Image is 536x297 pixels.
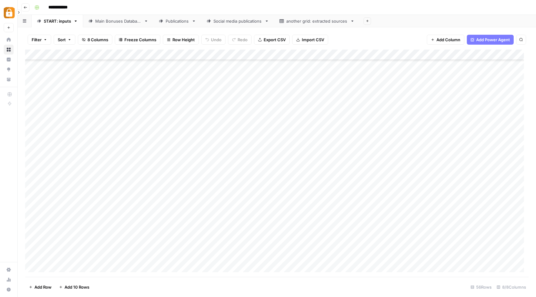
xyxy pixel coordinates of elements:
[292,35,328,45] button: Import CSV
[87,37,108,43] span: 8 Columns
[32,15,83,27] a: START: inputs
[124,37,156,43] span: Freeze Columns
[211,37,221,43] span: Undo
[4,5,14,20] button: Workspace: Adzz
[54,35,75,45] button: Sort
[4,7,15,18] img: Adzz Logo
[65,284,89,290] span: Add 10 Rows
[44,18,71,24] div: START: inputs
[4,74,14,84] a: Your Data
[4,275,14,285] a: Usage
[163,35,199,45] button: Row Height
[95,18,141,24] div: Main Bonuses Database
[286,18,348,24] div: another grid: extracted sources
[254,35,290,45] button: Export CSV
[32,37,42,43] span: Filter
[494,282,529,292] div: 8/8 Columns
[467,35,514,45] button: Add Power Agent
[172,37,195,43] span: Row Height
[58,37,66,43] span: Sort
[201,15,274,27] a: Social media publications
[238,37,248,43] span: Redo
[78,35,112,45] button: 8 Columns
[166,18,189,24] div: Publications
[4,35,14,45] a: Home
[228,35,252,45] button: Redo
[55,282,93,292] button: Add 10 Rows
[476,37,510,43] span: Add Power Agent
[154,15,201,27] a: Publications
[28,35,51,45] button: Filter
[302,37,324,43] span: Import CSV
[25,282,55,292] button: Add Row
[468,282,494,292] div: 56 Rows
[4,45,14,55] a: Browse
[34,284,51,290] span: Add Row
[274,15,360,27] a: another grid: extracted sources
[436,37,460,43] span: Add Column
[4,55,14,64] a: Insights
[83,15,154,27] a: Main Bonuses Database
[4,265,14,275] a: Settings
[264,37,286,43] span: Export CSV
[201,35,226,45] button: Undo
[115,35,160,45] button: Freeze Columns
[427,35,464,45] button: Add Column
[213,18,262,24] div: Social media publications
[4,64,14,74] a: Opportunities
[4,285,14,295] button: Help + Support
